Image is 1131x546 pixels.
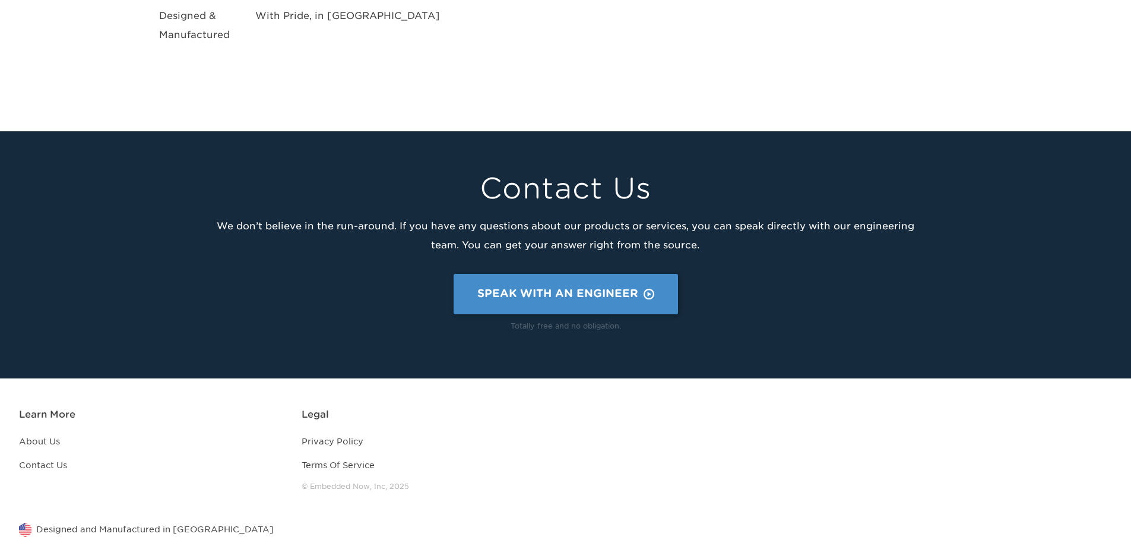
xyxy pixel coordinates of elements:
h1: Contact Us [19,169,1112,207]
h2: Learn More [19,405,283,424]
h2: Legal [302,405,565,424]
div: © Embedded Now, Inc, 2025 [302,479,565,494]
a: About Us [19,437,60,446]
p: Totally free and no obligation. [19,319,1112,333]
p: Designed and Manufactured in [GEOGRAPHIC_DATA] [19,521,283,538]
img: flag.png [19,523,32,537]
a: Speak With An Engineer [454,274,678,314]
td: With Pride, in [GEOGRAPHIC_DATA] [255,6,569,54]
a: Privacy Policy [302,437,363,446]
a: Terms Of Service [302,460,375,470]
a: Contact Us [19,460,67,470]
td: Designed & Manufactured [159,6,254,54]
p: We don’t believe in the run-around. If you have any questions about our products or services, you... [205,217,926,255]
